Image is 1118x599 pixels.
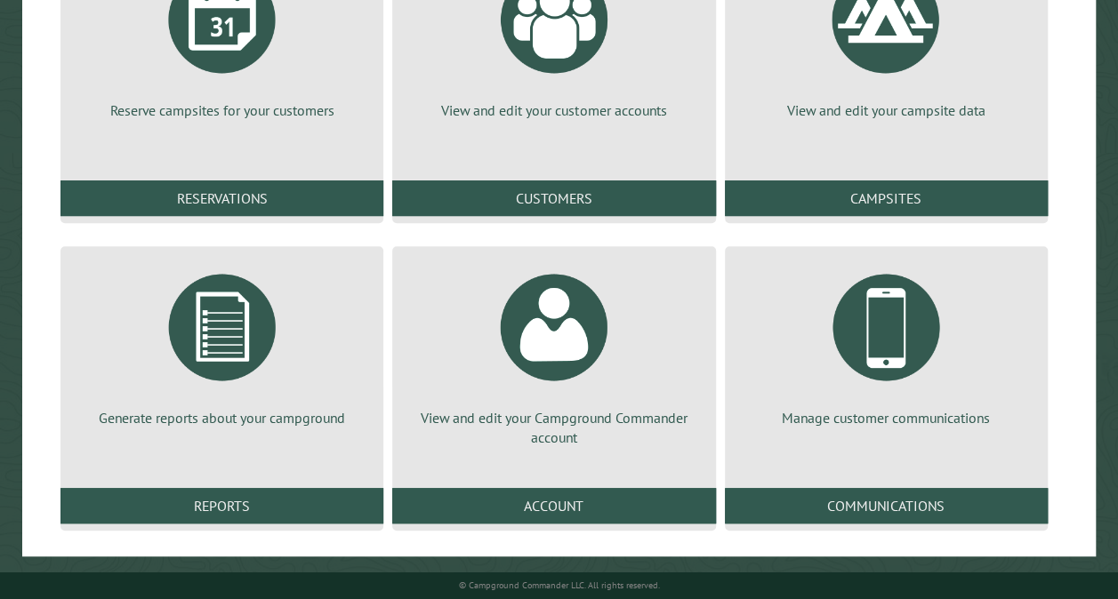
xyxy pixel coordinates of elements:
[392,180,715,216] a: Customers
[725,180,1048,216] a: Campsites
[746,100,1026,120] p: View and edit your campsite data
[746,408,1026,427] p: Manage customer communications
[414,408,694,448] p: View and edit your Campground Commander account
[414,260,694,448] a: View and edit your Campground Commander account
[392,488,715,523] a: Account
[60,180,383,216] a: Reservations
[459,579,660,591] small: © Campground Commander LLC. All rights reserved.
[414,100,694,120] p: View and edit your customer accounts
[82,260,362,427] a: Generate reports about your campground
[746,260,1026,427] a: Manage customer communications
[725,488,1048,523] a: Communications
[60,488,383,523] a: Reports
[82,408,362,427] p: Generate reports about your campground
[82,100,362,120] p: Reserve campsites for your customers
